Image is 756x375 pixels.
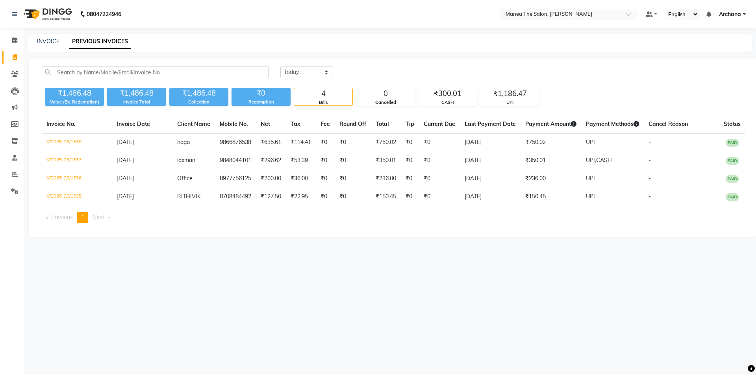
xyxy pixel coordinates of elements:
td: ₹0 [419,170,460,188]
td: ₹200.00 [256,170,286,188]
td: 9866876538 [215,133,256,152]
div: ₹300.01 [419,88,477,99]
td: ₹635.61 [256,133,286,152]
td: [DATE] [460,170,521,188]
td: 8977756125 [215,170,256,188]
td: ₹0 [401,151,419,170]
span: Archana [719,10,741,18]
td: ₹0 [419,133,460,152]
a: INVOICE [37,38,59,45]
td: ₹0 [419,151,460,170]
span: Next [93,214,104,221]
span: Net [261,120,270,127]
td: ₹0 [401,170,419,188]
span: 1 [81,214,84,221]
div: 0 [356,88,415,99]
div: Collection [169,99,228,105]
td: ₹236.00 [521,170,581,188]
td: ₹0 [316,170,335,188]
span: UPI [586,139,595,146]
span: naga [177,139,190,146]
span: Invoice No. [46,120,76,127]
td: ₹0 [335,170,371,188]
span: Tax [291,120,300,127]
a: PREVIOUS INVOICES [69,35,131,49]
span: Total [376,120,389,127]
td: ₹127.50 [256,188,286,206]
span: UPI [586,175,595,182]
td: ₹750.02 [521,133,581,152]
span: Payment Methods [586,120,639,127]
td: [DATE] [460,188,521,206]
span: Status [724,120,741,127]
td: ₹0 [316,133,335,152]
span: [DATE] [117,193,134,200]
div: Cancelled [356,99,415,106]
td: ₹150.45 [371,188,401,206]
span: RITHIVIK [177,193,201,200]
td: 9848044101 [215,151,256,170]
span: - [649,157,651,164]
nav: Pagination [42,212,745,223]
td: ₹0 [335,188,371,206]
span: - [649,175,651,182]
div: ₹1,486.48 [107,88,166,99]
td: ₹236.00 [371,170,401,188]
td: [DATE] [460,133,521,152]
span: Office [177,175,193,182]
td: ₹53.39 [286,151,316,170]
td: ₹150.45 [521,188,581,206]
span: Mobile No. [220,120,248,127]
div: ₹1,186.47 [481,88,539,99]
span: - [649,139,651,146]
div: ₹1,486.48 [169,88,228,99]
div: Bills [294,99,352,106]
span: [DATE] [117,157,134,164]
span: PAID [726,139,739,147]
b: 08047224946 [87,3,121,25]
img: logo [20,3,74,25]
td: ₹0 [335,151,371,170]
div: Redemption [232,99,291,105]
div: Invoice Total [107,99,166,105]
div: CASH [419,99,477,106]
div: ₹1,486.48 [45,88,104,99]
span: [DATE] [117,175,134,182]
span: Current Due [424,120,455,127]
td: V/2025-26/1535 [42,188,112,206]
td: ₹750.02 [371,133,401,152]
td: ₹350.01 [371,151,401,170]
td: ₹0 [419,188,460,206]
span: CASH [596,157,612,164]
div: UPI [481,99,539,106]
td: ₹36.00 [286,170,316,188]
span: - [649,193,651,200]
span: Last Payment Date [465,120,516,127]
span: PAID [726,193,739,201]
span: UPI, [586,157,596,164]
span: UPI [586,193,595,200]
span: [DATE] [117,139,134,146]
td: ₹296.62 [256,151,286,170]
span: PAID [726,175,739,183]
div: Value (Ex. Redemption) [45,99,104,105]
span: Fee [321,120,330,127]
span: Round Off [339,120,366,127]
span: PAID [726,157,739,165]
td: V/2025-26/1538 [42,133,112,152]
td: ₹22.95 [286,188,316,206]
input: Search by Name/Mobile/Email/Invoice No [42,66,269,78]
td: 8708484492 [215,188,256,206]
div: ₹0 [232,88,291,99]
span: Payment Amount [525,120,576,127]
span: Invoice Date [117,120,150,127]
span: laxman [177,157,195,164]
td: ₹350.01 [521,151,581,170]
span: Client Name [177,120,210,127]
td: [DATE] [460,151,521,170]
td: ₹0 [316,188,335,206]
td: ₹0 [401,188,419,206]
span: Previous [51,214,73,221]
td: ₹0 [316,151,335,170]
td: ₹0 [401,133,419,152]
